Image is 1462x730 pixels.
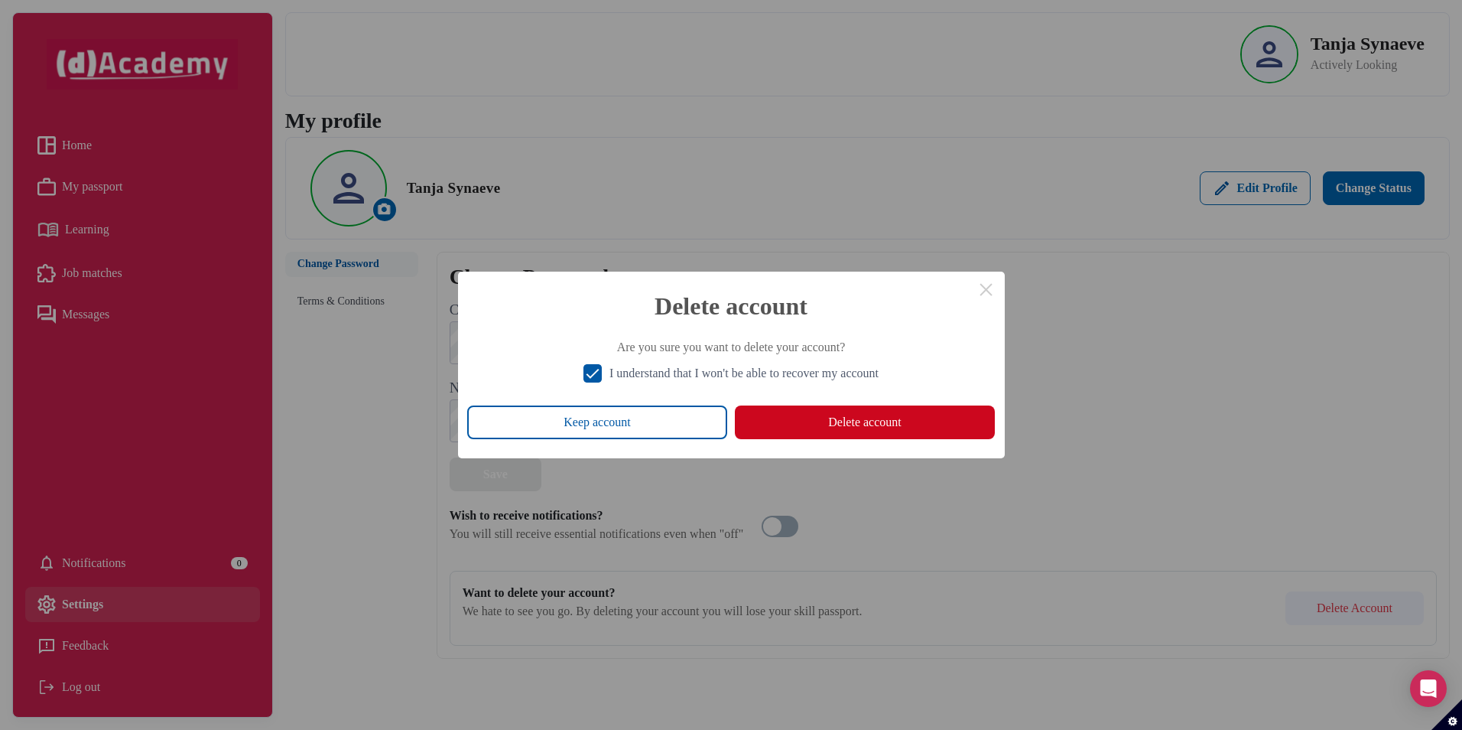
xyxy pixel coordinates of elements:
button: Close this dialog [968,272,1005,308]
div: Open Intercom Messenger [1410,670,1447,707]
h2: Delete account [458,272,1005,321]
button: Set cookie preferences [1431,699,1462,730]
p: Are you sure you want to delete your account? [479,338,982,357]
button: Delete account [735,406,995,439]
div: I understand that I won't be able to recover my account [609,367,879,380]
button: Keep account [467,406,727,439]
img: checkbox [583,364,602,383]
